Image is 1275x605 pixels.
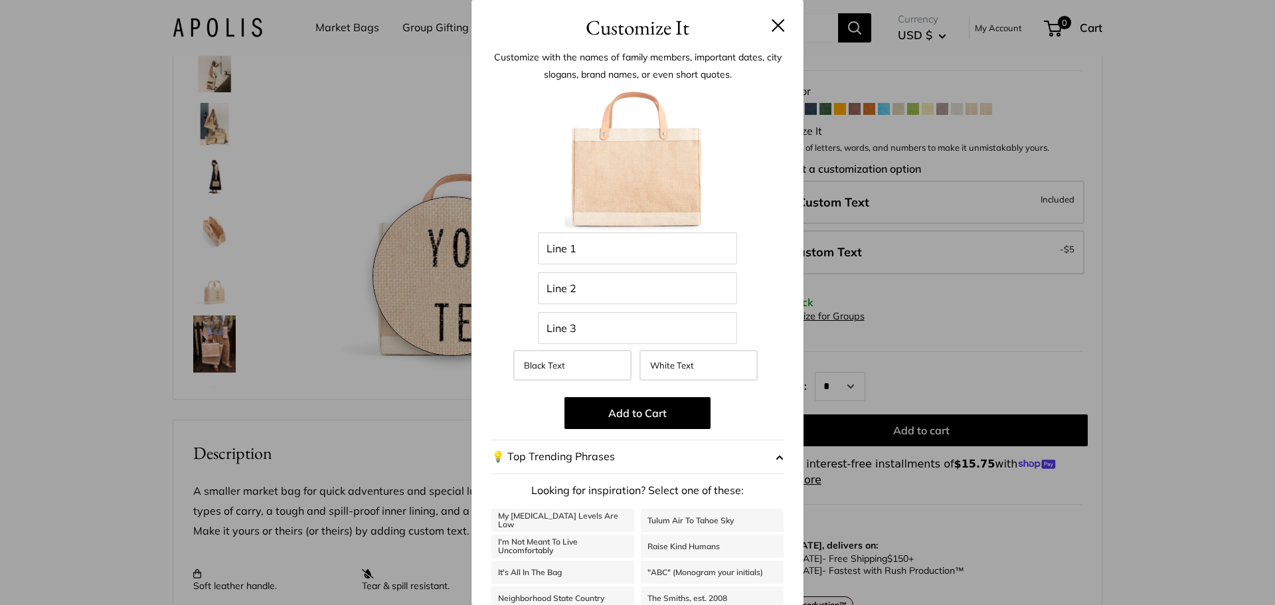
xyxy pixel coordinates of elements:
p: Looking for inspiration? Select one of these: [491,481,784,501]
span: White Text [650,360,694,371]
button: Add to Cart [564,397,711,429]
a: It's All In The Bag [491,561,634,584]
img: petitemarketbagweb.001.jpeg [564,86,711,232]
button: 💡 Top Trending Phrases [491,440,784,474]
a: I'm Not Meant To Live Uncomfortably [491,535,634,558]
iframe: Sign Up via Text for Offers [11,555,142,594]
h3: Customize It [491,12,784,43]
label: White Text [639,350,758,381]
a: Tulum Air To Tahoe Sky [641,509,784,532]
p: Customize with the names of family members, important dates, city slogans, brand names, or even s... [491,48,784,83]
a: Raise Kind Humans [641,535,784,558]
a: My [MEDICAL_DATA] Levels Are Low [491,509,634,532]
a: "ABC" (Monogram your initials) [641,561,784,584]
span: Black Text [524,360,565,371]
label: Black Text [513,350,632,381]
